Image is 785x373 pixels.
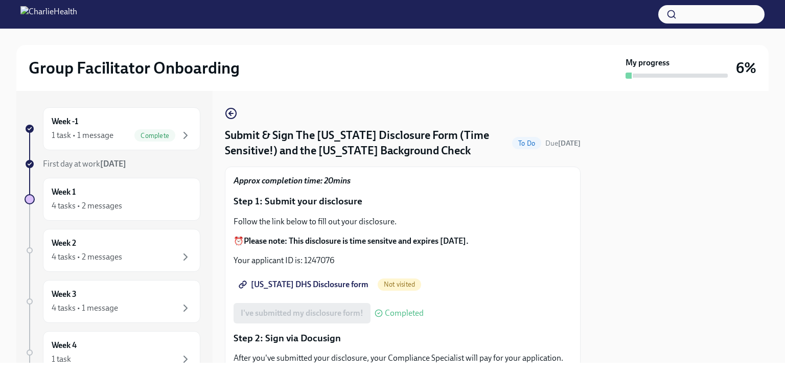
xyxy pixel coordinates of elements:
a: [US_STATE] DHS Disclosure form [234,274,376,295]
h6: Week 1 [52,186,76,198]
p: Follow the link below to fill out your disclosure. [234,216,572,227]
h4: Submit & Sign The [US_STATE] Disclosure Form (Time Sensitive!) and the [US_STATE] Background Check [225,128,508,158]
div: 4 tasks • 2 messages [52,251,122,263]
strong: Approx completion time: 20mins [234,176,351,185]
h6: Week 3 [52,289,77,300]
a: Week 34 tasks • 1 message [25,280,200,323]
strong: [DATE] [100,159,126,169]
p: Step 2: Sign via Docusign [234,332,572,345]
span: Complete [134,132,175,139]
div: 1 task [52,354,71,365]
h3: 6% [736,59,756,77]
span: [US_STATE] DHS Disclosure form [241,279,368,290]
span: Completed [385,309,424,317]
span: September 11th, 2025 09:00 [545,138,581,148]
h6: Week 2 [52,238,76,249]
strong: My progress [626,57,669,68]
p: Step 1: Submit your disclosure [234,195,572,208]
a: Week 24 tasks • 2 messages [25,229,200,272]
a: Week 14 tasks • 2 messages [25,178,200,221]
p: ⏰ [234,236,572,247]
strong: Please note: This disclosure is time sensitve and expires [DATE]. [244,236,469,246]
a: First day at work[DATE] [25,158,200,170]
span: Not visited [378,281,421,288]
h6: Week -1 [52,116,78,127]
div: 4 tasks • 2 messages [52,200,122,212]
h6: Week 4 [52,340,77,351]
strong: [DATE] [558,139,581,148]
h2: Group Facilitator Onboarding [29,58,240,78]
div: 4 tasks • 1 message [52,302,118,314]
p: Your applicant ID is: 1247076 [234,255,572,266]
span: Due [545,139,581,148]
img: CharlieHealth [20,6,77,22]
span: First day at work [43,159,126,169]
span: To Do [512,139,541,147]
div: 1 task • 1 message [52,130,113,141]
a: Week -11 task • 1 messageComplete [25,107,200,150]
